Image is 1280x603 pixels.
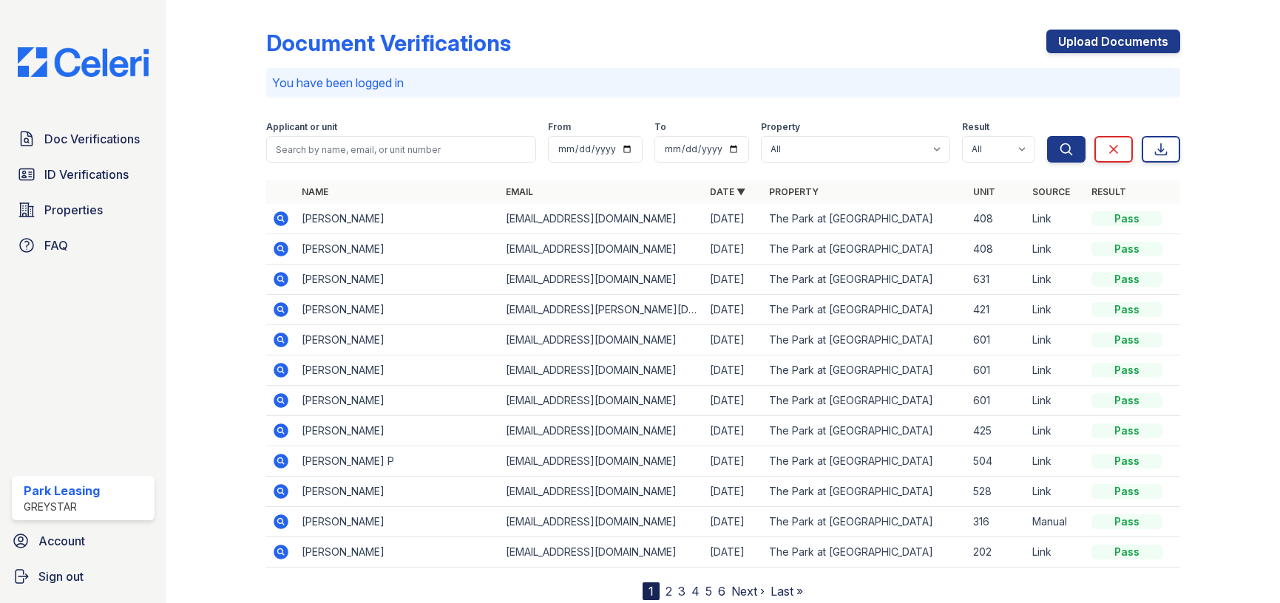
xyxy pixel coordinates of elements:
[266,30,511,56] div: Document Verifications
[302,186,328,197] a: Name
[44,236,68,254] span: FAQ
[666,584,672,599] a: 2
[678,584,685,599] a: 3
[1091,484,1162,499] div: Pass
[763,295,967,325] td: The Park at [GEOGRAPHIC_DATA]
[500,446,704,477] td: [EMAIL_ADDRESS][DOMAIN_NAME]
[967,295,1026,325] td: 421
[691,584,700,599] a: 4
[1091,211,1162,226] div: Pass
[12,160,155,189] a: ID Verifications
[296,325,500,355] td: [PERSON_NAME]
[710,186,745,197] a: Date ▼
[500,507,704,537] td: [EMAIL_ADDRESS][DOMAIN_NAME]
[654,121,666,133] label: To
[500,325,704,355] td: [EMAIL_ADDRESS][DOMAIN_NAME]
[962,121,989,133] label: Result
[704,507,763,537] td: [DATE]
[296,386,500,416] td: [PERSON_NAME]
[1046,30,1180,53] a: Upload Documents
[500,204,704,234] td: [EMAIL_ADDRESS][DOMAIN_NAME]
[1091,363,1162,378] div: Pass
[704,325,763,355] td: [DATE]
[761,121,800,133] label: Property
[704,234,763,265] td: [DATE]
[6,47,160,77] img: CE_Logo_Blue-a8612792a0a2168367f1c8372b55b34899dd931a85d93a1a3d3e32e68fde9ad4.png
[296,355,500,386] td: [PERSON_NAME]
[38,532,85,550] span: Account
[967,537,1026,568] td: 202
[272,74,1174,92] p: You have been logged in
[967,325,1026,355] td: 601
[1091,514,1162,529] div: Pass
[763,416,967,446] td: The Park at [GEOGRAPHIC_DATA]
[1091,423,1162,438] div: Pass
[1026,446,1086,477] td: Link
[1026,416,1086,446] td: Link
[1091,545,1162,559] div: Pass
[296,477,500,507] td: [PERSON_NAME]
[705,584,712,599] a: 5
[1091,272,1162,287] div: Pass
[763,325,967,355] td: The Park at [GEOGRAPHIC_DATA]
[763,477,967,507] td: The Park at [GEOGRAPHIC_DATA]
[967,507,1026,537] td: 316
[967,477,1026,507] td: 528
[1026,537,1086,568] td: Link
[266,136,536,163] input: Search by name, email, or unit number
[1091,302,1162,317] div: Pass
[296,537,500,568] td: [PERSON_NAME]
[763,355,967,386] td: The Park at [GEOGRAPHIC_DATA]
[12,124,155,154] a: Doc Verifications
[967,234,1026,265] td: 408
[1026,234,1086,265] td: Link
[1026,477,1086,507] td: Link
[973,186,995,197] a: Unit
[24,482,100,500] div: Park Leasing
[1091,393,1162,408] div: Pass
[6,562,160,591] button: Sign out
[1091,186,1126,197] a: Result
[704,477,763,507] td: [DATE]
[967,386,1026,416] td: 601
[1026,295,1086,325] td: Link
[296,416,500,446] td: [PERSON_NAME]
[296,234,500,265] td: [PERSON_NAME]
[296,295,500,325] td: [PERSON_NAME]
[967,446,1026,477] td: 504
[704,386,763,416] td: [DATE]
[704,204,763,234] td: [DATE]
[718,584,725,599] a: 6
[296,204,500,234] td: [PERSON_NAME]
[1091,454,1162,469] div: Pass
[296,265,500,295] td: [PERSON_NAME]
[500,416,704,446] td: [EMAIL_ADDRESS][DOMAIN_NAME]
[12,195,155,225] a: Properties
[1026,204,1086,234] td: Link
[296,507,500,537] td: [PERSON_NAME]
[1091,242,1162,256] div: Pass
[38,568,84,585] span: Sign out
[763,386,967,416] td: The Park at [GEOGRAPHIC_DATA]
[763,204,967,234] td: The Park at [GEOGRAPHIC_DATA]
[266,121,337,133] label: Applicant or unit
[704,416,763,446] td: [DATE]
[500,477,704,507] td: [EMAIL_ADDRESS][DOMAIN_NAME]
[500,265,704,295] td: [EMAIL_ADDRESS][DOMAIN_NAME]
[763,446,967,477] td: The Park at [GEOGRAPHIC_DATA]
[1032,186,1070,197] a: Source
[548,121,571,133] label: From
[6,526,160,556] a: Account
[1026,325,1086,355] td: Link
[500,537,704,568] td: [EMAIL_ADDRESS][DOMAIN_NAME]
[967,204,1026,234] td: 408
[704,446,763,477] td: [DATE]
[500,295,704,325] td: [EMAIL_ADDRESS][PERSON_NAME][DOMAIN_NAME]
[1026,386,1086,416] td: Link
[44,130,140,148] span: Doc Verifications
[643,582,660,600] div: 1
[704,537,763,568] td: [DATE]
[769,186,819,197] a: Property
[12,231,155,260] a: FAQ
[704,295,763,325] td: [DATE]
